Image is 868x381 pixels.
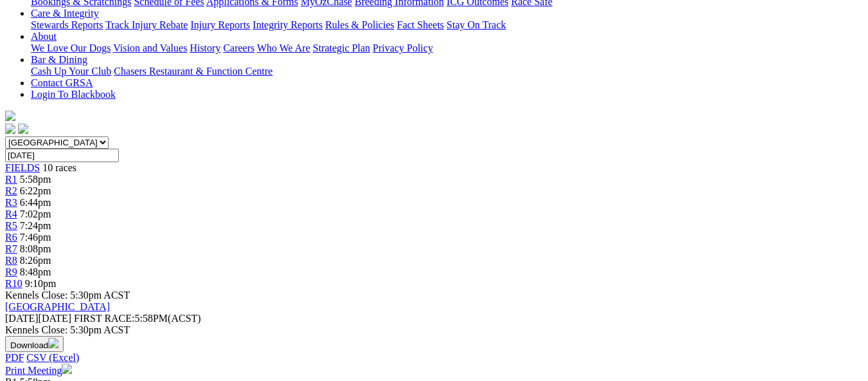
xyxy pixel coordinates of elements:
a: Login To Blackbook [31,89,116,100]
span: 8:08pm [20,243,51,254]
a: Careers [223,42,254,53]
div: Care & Integrity [31,19,863,31]
span: 7:46pm [20,232,51,243]
a: R3 [5,197,17,208]
img: download.svg [48,338,58,348]
button: Download [5,336,64,352]
a: Cash Up Your Club [31,66,111,77]
span: 7:02pm [20,209,51,219]
img: printer.svg [62,364,72,374]
a: Injury Reports [190,19,250,30]
a: Track Injury Rebate [105,19,188,30]
a: Bar & Dining [31,54,87,65]
span: [DATE] [5,313,71,324]
span: 7:24pm [20,220,51,231]
img: facebook.svg [5,124,15,134]
span: 6:44pm [20,197,51,208]
div: Kennels Close: 5:30pm ACST [5,324,863,336]
a: [GEOGRAPHIC_DATA] [5,301,110,312]
span: 6:22pm [20,185,51,196]
a: Contact GRSA [31,77,93,88]
a: Rules & Policies [325,19,394,30]
span: 9:10pm [25,278,57,289]
a: Care & Integrity [31,8,99,19]
a: Stewards Reports [31,19,103,30]
span: 8:26pm [20,255,51,266]
span: 5:58pm [20,174,51,185]
span: 8:48pm [20,266,51,277]
a: History [190,42,220,53]
a: Print Meeting [5,365,72,376]
a: Privacy Policy [373,42,433,53]
a: Who We Are [257,42,310,53]
div: About [31,42,863,54]
a: R1 [5,174,17,185]
a: PDF [5,352,24,363]
a: R5 [5,220,17,231]
img: logo-grsa-white.png [5,111,15,121]
a: We Love Our Dogs [31,42,111,53]
input: Select date [5,149,119,162]
a: R2 [5,185,17,196]
a: Vision and Values [113,42,187,53]
span: 5:58PM(ACST) [74,313,201,324]
a: R8 [5,255,17,266]
a: R6 [5,232,17,243]
div: Download [5,352,863,364]
a: R4 [5,209,17,219]
span: 10 races [42,162,76,173]
span: FIRST RACE: [74,313,134,324]
a: About [31,31,57,42]
a: FIELDS [5,162,40,173]
img: twitter.svg [18,124,28,134]
div: Bar & Dining [31,66,863,77]
a: R10 [5,278,22,289]
a: Strategic Plan [313,42,370,53]
a: Chasers Restaurant & Function Centre [114,66,272,77]
a: R9 [5,266,17,277]
a: CSV (Excel) [26,352,79,363]
a: R7 [5,243,17,254]
a: Stay On Track [447,19,506,30]
a: Integrity Reports [252,19,323,30]
a: Fact Sheets [397,19,444,30]
span: Kennels Close: 5:30pm ACST [5,290,130,301]
span: [DATE] [5,313,39,324]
